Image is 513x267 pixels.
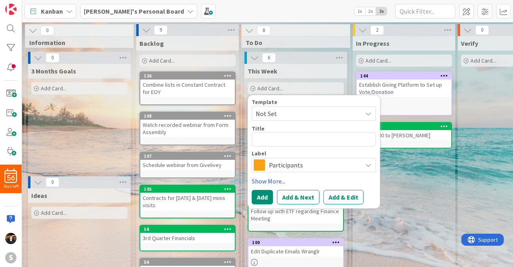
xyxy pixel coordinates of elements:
[140,72,235,79] div: 126
[154,25,168,35] span: 9
[248,246,343,257] div: Edit Duplicate Emails Wranglr
[84,7,184,15] b: [PERSON_NAME]'s Personal Board
[140,160,235,170] div: Schedule webinar from Givelivey
[40,26,54,35] span: 0
[252,125,265,132] label: Title
[252,190,273,204] button: Add
[257,26,271,35] span: 8
[31,192,47,200] span: Ideas
[140,233,235,243] div: 3rd Quarter Financials
[144,73,235,79] div: 126
[31,67,76,75] span: 3 Months Goals
[140,112,235,120] div: 108
[360,73,451,79] div: 144
[248,239,343,257] div: 100Edit Duplicate Emails Wranglr
[140,112,235,137] div: 108Watch recorded webinar from Form Assembly
[376,7,387,15] span: 3x
[252,151,266,156] span: Label
[252,240,343,245] div: 100
[41,6,63,16] span: Kanban
[46,177,59,187] span: 0
[248,206,343,224] div: Follow up with ETF regarding Finance Meeting
[144,259,235,265] div: 56
[7,175,15,181] span: 56
[41,209,67,216] span: Add Card...
[140,185,235,210] div: 105Contracts for [DATE] & [DATE] minis visits
[256,108,356,119] span: Not Set
[41,85,67,92] span: Add Card...
[461,39,478,47] span: Verify
[357,123,451,141] div: 149Send $600 to [PERSON_NAME]
[262,53,276,63] span: 6
[365,7,376,15] span: 2x
[144,226,235,232] div: 58
[370,25,384,35] span: 2
[471,57,496,64] span: Add Card...
[252,176,376,186] a: Show More...
[277,190,319,204] button: Add & Next
[140,153,235,170] div: 107Schedule webinar from Givelivey
[5,252,16,263] div: S
[366,57,391,64] span: Add Card...
[5,233,16,244] img: KS
[17,1,36,11] span: Support
[46,53,59,63] span: 0
[29,39,123,47] span: Information
[246,39,340,47] span: To Do
[248,67,277,75] span: This Week
[248,199,343,224] div: 103Follow up with ETF regarding Finance Meeting
[357,72,451,97] div: 144Establish Giving Platform to Set up Vote/Donation
[354,7,365,15] span: 1x
[357,123,451,130] div: 149
[269,159,358,171] span: Participants
[5,4,16,15] img: Visit kanbanzone.com
[149,57,175,64] span: Add Card...
[140,120,235,137] div: Watch recorded webinar from Form Assembly
[140,226,235,243] div: 583rd Quarter Financials
[140,185,235,193] div: 105
[395,4,455,18] input: Quick Filter...
[323,190,364,204] button: Add & Edit
[248,239,343,246] div: 100
[144,113,235,119] div: 108
[144,153,235,159] div: 107
[140,72,235,97] div: 126Combine lists in Constant Contract for EOY
[357,79,451,97] div: Establish Giving Platform to Set up Vote/Donation
[356,39,390,47] span: In Progress
[140,153,235,160] div: 107
[140,259,235,266] div: 56
[140,226,235,233] div: 58
[475,25,489,35] span: 0
[144,186,235,192] div: 105
[140,79,235,97] div: Combine lists in Constant Contract for EOY
[357,130,451,141] div: Send $600 to [PERSON_NAME]
[252,99,277,105] span: Template
[360,124,451,129] div: 149
[357,72,451,79] div: 144
[139,39,164,47] span: Backlog
[140,193,235,210] div: Contracts for [DATE] & [DATE] minis visits
[257,85,283,92] span: Add Card...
